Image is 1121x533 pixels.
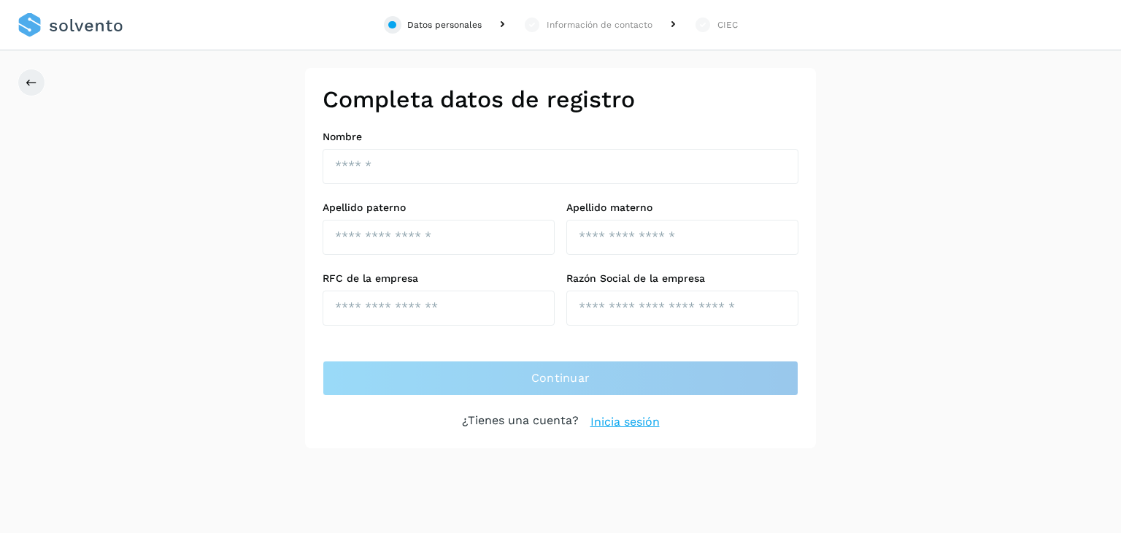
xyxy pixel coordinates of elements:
[566,202,798,214] label: Apellido materno
[717,18,738,31] div: CIEC
[531,370,590,386] span: Continuar
[462,413,579,431] p: ¿Tienes una cuenta?
[323,361,798,396] button: Continuar
[323,85,798,113] h2: Completa datos de registro
[407,18,482,31] div: Datos personales
[323,131,798,143] label: Nombre
[590,413,660,431] a: Inicia sesión
[547,18,652,31] div: Información de contacto
[566,272,798,285] label: Razón Social de la empresa
[323,272,555,285] label: RFC de la empresa
[323,202,555,214] label: Apellido paterno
